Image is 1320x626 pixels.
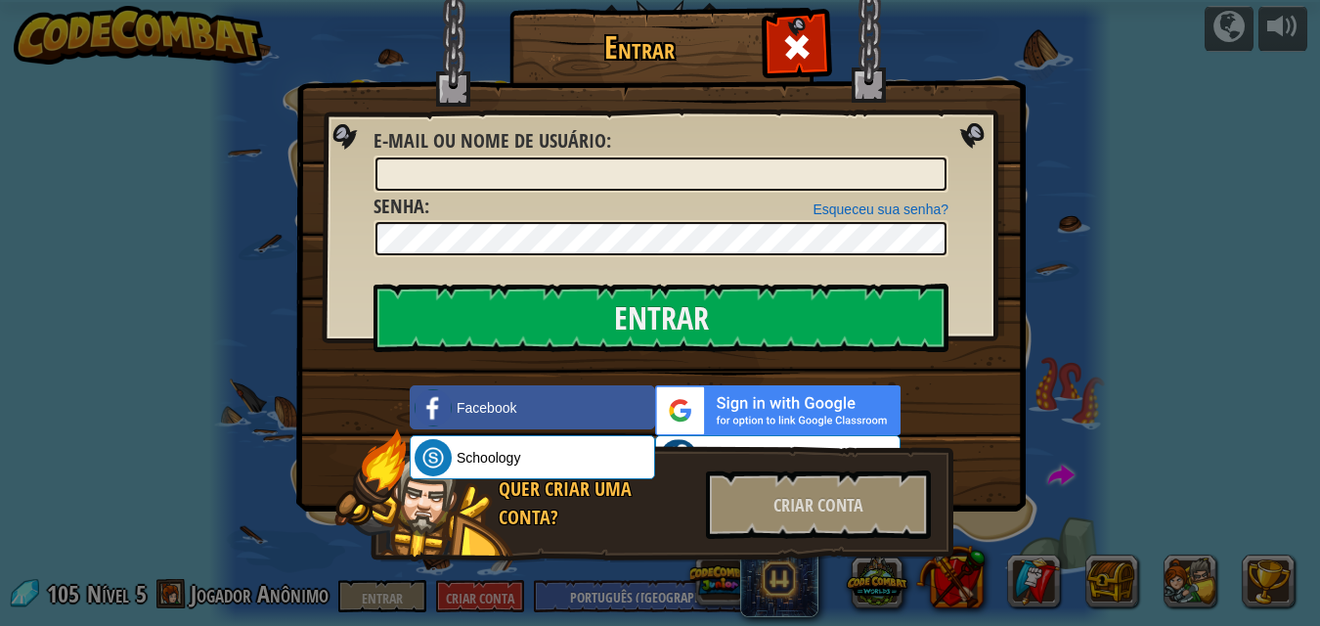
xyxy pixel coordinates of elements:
[499,475,632,530] font: Quer criar uma conta?
[813,201,948,217] a: Esqueceu sua senha?
[415,389,452,426] img: facebook_small.png
[773,493,863,517] font: Criar Conta
[457,400,516,416] font: Facebook
[424,193,429,219] font: :
[604,25,675,68] font: Entrar
[606,127,611,154] font: :
[374,284,948,352] input: Entrar
[457,450,520,466] font: Schoology
[374,127,606,154] font: E-mail ou nome de usuário
[655,385,901,435] img: gplus_sso_button2.svg
[374,193,424,219] font: Senha
[415,439,452,476] img: schoology.png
